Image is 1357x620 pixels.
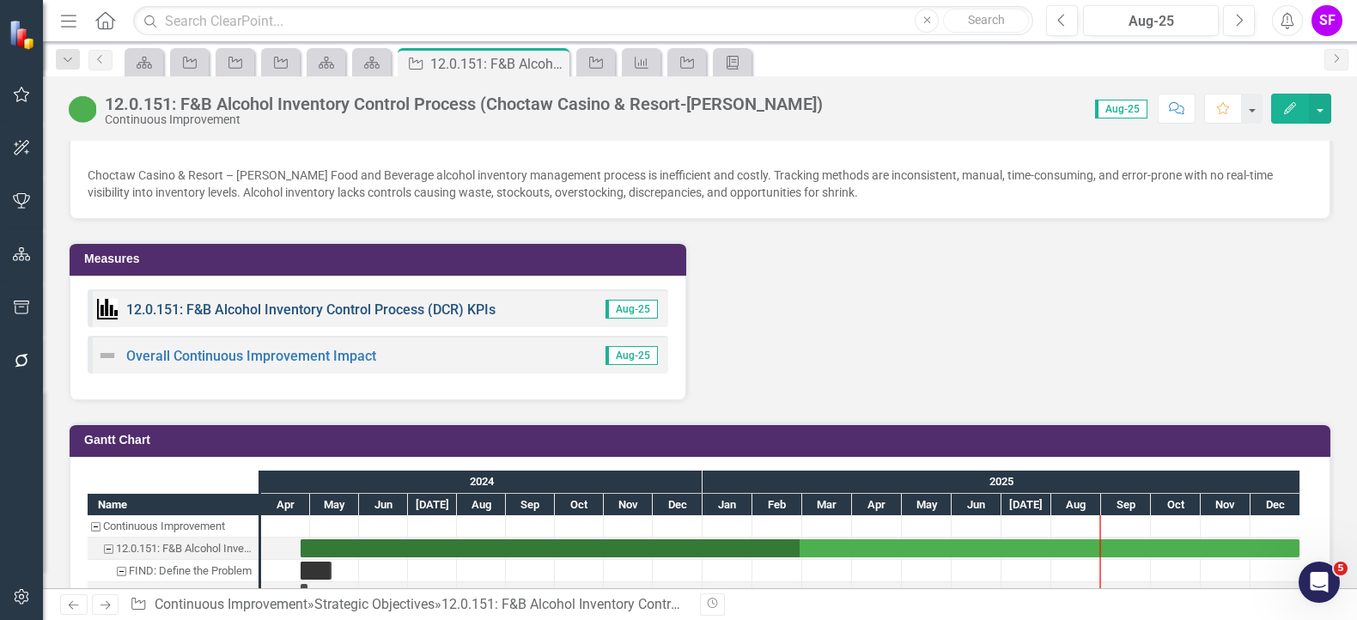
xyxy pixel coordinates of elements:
[1083,5,1219,36] button: Aug-25
[116,538,253,560] div: 12.0.151: F&B Alcohol Inventory Control Process (Choctaw Casino & Resort-[PERSON_NAME])
[88,163,1312,201] p: Choctaw Casino & Resort – [PERSON_NAME] Food and Beverage alcohol inventory management process is...
[1051,494,1101,516] div: Aug
[88,560,259,582] div: FIND: Define the Problem
[1095,100,1147,119] span: Aug-25
[301,562,332,580] div: Task: Start date: 2024-04-25 End date: 2024-05-14
[408,494,457,516] div: Jul
[604,494,653,516] div: Nov
[1101,494,1151,516] div: Sep
[88,538,259,560] div: 12.0.151: F&B Alcohol Inventory Control Process (Choctaw Casino & Resort-Durant)
[69,95,96,123] img: CI Action Plan Approved/In Progress
[605,300,658,319] span: Aug-25
[1299,562,1340,603] iframe: Intercom live chat
[555,494,604,516] div: Oct
[103,515,225,538] div: Continuous Improvement
[1201,494,1251,516] div: Nov
[802,494,852,516] div: Mar
[142,582,253,605] div: Project Team Members Determined
[130,595,687,615] div: » »
[97,345,118,366] img: Not Defined
[126,301,496,318] a: 12.0.151: F&B Alcohol Inventory Control Process (DCR) KPIs
[943,9,1029,33] button: Search
[88,538,259,560] div: Task: Start date: 2024-04-25 End date: 2025-12-31
[97,299,118,319] img: Performance Management
[314,596,435,612] a: Strategic Objectives
[261,471,703,493] div: 2024
[952,494,1001,516] div: Jun
[9,19,39,49] img: ClearPoint Strategy
[88,582,259,605] div: Task: Start date: 2024-04-25 End date: 2024-04-25
[441,596,1006,612] div: 12.0.151: F&B Alcohol Inventory Control Process (Choctaw Casino & Resort-[PERSON_NAME])
[133,6,1033,36] input: Search ClearPoint...
[605,346,658,365] span: Aug-25
[1251,494,1300,516] div: Dec
[310,494,359,516] div: May
[155,596,307,612] a: Continuous Improvement
[752,494,802,516] div: Feb
[506,494,555,516] div: Sep
[1151,494,1201,516] div: Oct
[105,113,823,126] div: Continuous Improvement
[88,560,259,582] div: Task: Start date: 2024-04-25 End date: 2024-05-14
[88,494,259,515] div: Name
[430,53,565,75] div: 12.0.151: F&B Alcohol Inventory Control Process (Choctaw Casino & Resort-[PERSON_NAME])
[653,494,703,516] div: Dec
[301,584,307,602] div: Task: Start date: 2024-04-25 End date: 2024-04-25
[129,560,252,582] div: FIND: Define the Problem
[261,494,310,516] div: Apr
[703,471,1300,493] div: 2025
[703,494,752,516] div: Jan
[84,434,1322,447] h3: Gantt Chart
[902,494,952,516] div: May
[457,494,506,516] div: Aug
[1001,494,1051,516] div: Jul
[968,13,1005,27] span: Search
[852,494,902,516] div: Apr
[88,582,259,605] div: Project Team Members Determined
[1334,562,1348,575] span: 5
[126,348,376,364] a: Overall Continuous Improvement Impact
[1311,5,1342,36] button: SF
[88,515,259,538] div: Continuous Improvement
[301,539,1299,557] div: Task: Start date: 2024-04-25 End date: 2025-12-31
[105,94,823,113] div: 12.0.151: F&B Alcohol Inventory Control Process (Choctaw Casino & Resort-[PERSON_NAME])
[359,494,408,516] div: Jun
[84,252,678,265] h3: Measures
[1089,11,1213,32] div: Aug-25
[88,515,259,538] div: Task: Continuous Improvement Start date: 2024-04-25 End date: 2024-04-26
